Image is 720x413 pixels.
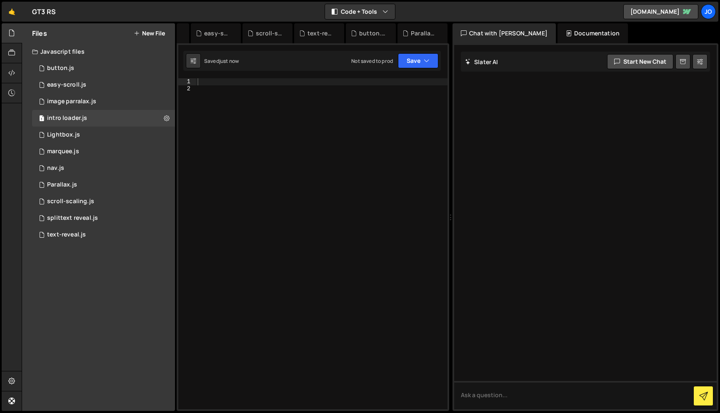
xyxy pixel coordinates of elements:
div: Parallax.js [411,29,437,37]
div: text-reveal.js [307,29,334,37]
div: just now [219,57,239,65]
div: 16836/46157.js [32,143,175,160]
div: 16836/46021.js [32,177,175,193]
div: image parralax.js [47,98,96,105]
div: 16836/46214.js [32,93,175,110]
button: New File [134,30,165,37]
div: scroll-scaling.js [47,198,94,205]
h2: Files [32,29,47,38]
div: 16836/46051.js [32,193,175,210]
h2: Slater AI [465,58,498,66]
div: nav.js [47,164,64,172]
div: 16836/46036.js [32,226,175,243]
div: 16836/46259.js [32,210,175,226]
div: 16836/46035.js [32,60,175,77]
div: Javascript files [22,43,175,60]
div: intro loader.js [47,114,87,122]
button: Code + Tools [325,4,395,19]
div: 16836/46312.js [32,110,175,127]
div: Parallax.js [47,181,77,189]
div: Documentation [557,23,628,43]
div: Saved [204,57,239,65]
button: Save [398,53,438,68]
a: [DOMAIN_NAME] [623,4,698,19]
div: 16836/46053.js [32,127,175,143]
div: text-reveal.js [47,231,86,239]
div: easy-scroll.js [47,81,86,89]
div: button.js [359,29,386,37]
div: splittext reveal.js [47,214,98,222]
span: 1 [39,116,44,122]
div: button.js [47,65,74,72]
a: 🤙 [2,2,22,22]
div: easy-scroll.js [204,29,231,37]
div: 2 [178,85,196,92]
div: GT3 RS [32,7,56,17]
div: 1 [178,78,196,85]
div: 16836/46052.js [32,77,175,93]
div: marquee.js [47,148,79,155]
button: Start new chat [607,54,673,69]
div: Lightbox.js [47,131,80,139]
div: 16836/46154.js [32,160,175,177]
div: Chat with [PERSON_NAME] [452,23,556,43]
a: Jo [701,4,716,19]
div: scroll-scaling.js [256,29,282,37]
div: Not saved to prod [351,57,393,65]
